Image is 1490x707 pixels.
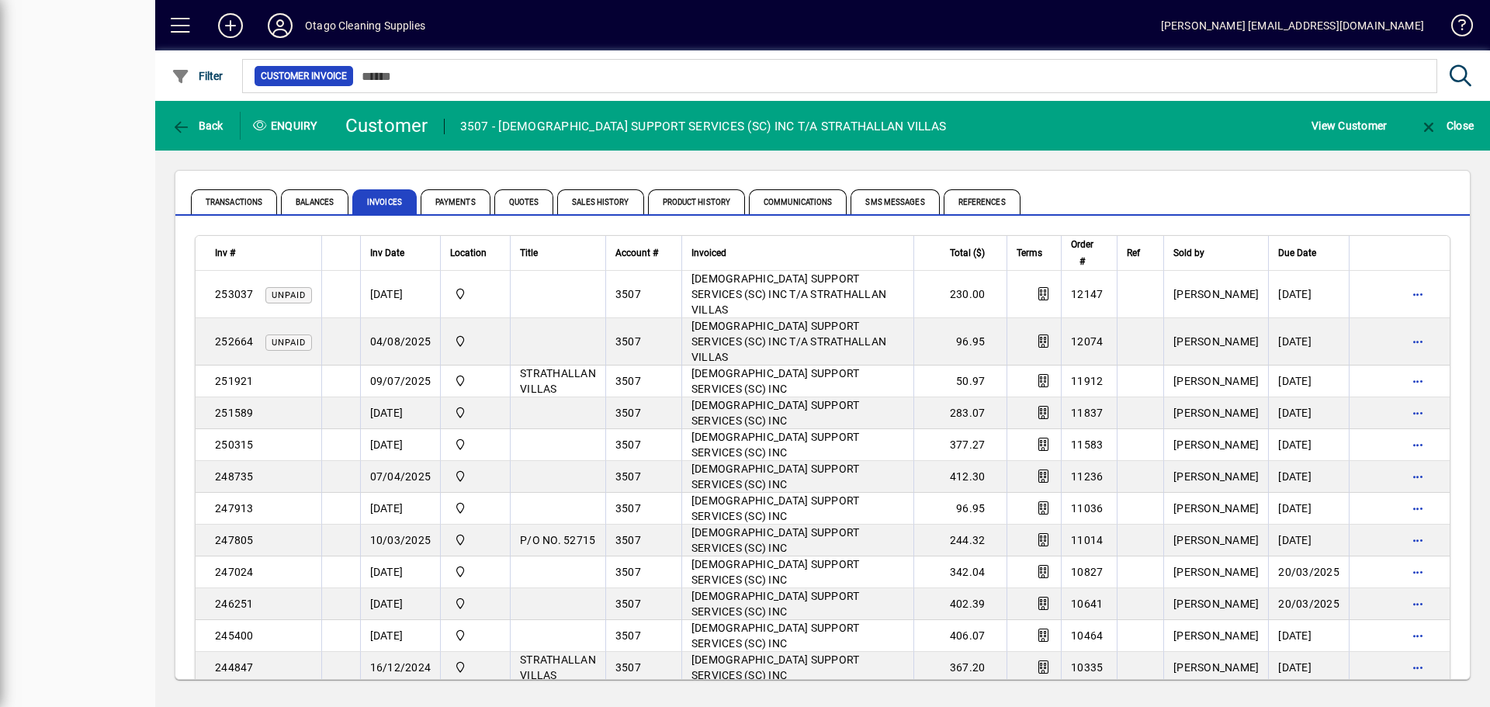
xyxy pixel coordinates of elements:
[1071,629,1103,642] span: 10464
[1405,282,1430,307] button: More options
[913,461,1007,493] td: 412.30
[615,502,641,515] span: 3507
[1268,493,1349,525] td: [DATE]
[1419,120,1474,132] span: Close
[944,189,1020,214] span: References
[450,286,501,303] span: Central
[1173,375,1259,387] span: [PERSON_NAME]
[1071,335,1103,348] span: 12074
[360,461,441,493] td: 07/04/2025
[215,470,254,483] span: 248735
[1268,556,1349,588] td: 20/03/2025
[520,244,538,262] span: Title
[1268,588,1349,620] td: 20/03/2025
[215,566,254,578] span: 247024
[615,244,672,262] div: Account #
[450,659,501,676] span: Central
[360,318,441,366] td: 04/08/2025
[1071,661,1103,674] span: 10335
[1071,534,1103,546] span: 11014
[155,112,241,140] app-page-header-button: Back
[352,189,417,214] span: Invoices
[191,189,277,214] span: Transactions
[691,558,860,586] span: [DEMOGRAPHIC_DATA] SUPPORT SERVICES (SC) INC
[1405,369,1430,393] button: More options
[913,525,1007,556] td: 244.32
[360,429,441,461] td: [DATE]
[215,335,254,348] span: 252664
[1308,112,1391,140] button: View Customer
[281,189,348,214] span: Balances
[1173,244,1259,262] div: Sold by
[615,470,641,483] span: 3507
[1405,623,1430,648] button: More options
[1312,113,1387,138] span: View Customer
[215,598,254,610] span: 246251
[261,68,347,84] span: Customer Invoice
[168,62,227,90] button: Filter
[360,525,441,556] td: 10/03/2025
[1173,335,1259,348] span: [PERSON_NAME]
[913,493,1007,525] td: 96.95
[1405,464,1430,489] button: More options
[615,407,641,419] span: 3507
[691,526,860,554] span: [DEMOGRAPHIC_DATA] SUPPORT SERVICES (SC) INC
[1071,598,1103,610] span: 10641
[1173,661,1259,674] span: [PERSON_NAME]
[1405,655,1430,680] button: More options
[851,189,939,214] span: SMS Messages
[215,534,254,546] span: 247805
[557,189,643,214] span: Sales History
[450,244,487,262] span: Location
[691,463,860,490] span: [DEMOGRAPHIC_DATA] SUPPORT SERVICES (SC) INC
[1405,432,1430,457] button: More options
[1173,244,1204,262] span: Sold by
[923,244,999,262] div: Total ($)
[1071,438,1103,451] span: 11583
[450,563,501,581] span: Central
[1017,244,1042,262] span: Terms
[913,588,1007,620] td: 402.39
[1403,112,1490,140] app-page-header-button: Close enquiry
[615,566,641,578] span: 3507
[450,436,501,453] span: Central
[520,244,596,262] div: Title
[913,318,1007,366] td: 96.95
[360,271,441,318] td: [DATE]
[1268,271,1349,318] td: [DATE]
[1405,528,1430,553] button: More options
[215,661,254,674] span: 244847
[749,189,847,214] span: Communications
[1173,534,1259,546] span: [PERSON_NAME]
[494,189,554,214] span: Quotes
[691,320,886,363] span: [DEMOGRAPHIC_DATA] SUPPORT SERVICES (SC) INC T/A STRATHALLAN VILLAS
[360,397,441,429] td: [DATE]
[913,366,1007,397] td: 50.97
[615,375,641,387] span: 3507
[215,629,254,642] span: 245400
[520,534,595,546] span: P/O NO. 52715
[215,288,254,300] span: 253037
[691,272,886,316] span: [DEMOGRAPHIC_DATA] SUPPORT SERVICES (SC) INC T/A STRATHALLAN VILLAS
[913,620,1007,652] td: 406.07
[450,595,501,612] span: Central
[1405,400,1430,425] button: More options
[1268,652,1349,684] td: [DATE]
[691,399,860,427] span: [DEMOGRAPHIC_DATA] SUPPORT SERVICES (SC) INC
[1127,244,1154,262] div: Ref
[913,652,1007,684] td: 367.20
[691,244,905,262] div: Invoiced
[913,271,1007,318] td: 230.00
[520,653,596,681] span: STRATHALLAN VILLAS
[615,661,641,674] span: 3507
[913,397,1007,429] td: 283.07
[450,244,501,262] div: Location
[1173,502,1259,515] span: [PERSON_NAME]
[1268,397,1349,429] td: [DATE]
[1071,470,1103,483] span: 11236
[241,113,334,138] div: Enquiry
[1405,591,1430,616] button: More options
[1071,236,1093,270] span: Order #
[1173,288,1259,300] span: [PERSON_NAME]
[1173,470,1259,483] span: [PERSON_NAME]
